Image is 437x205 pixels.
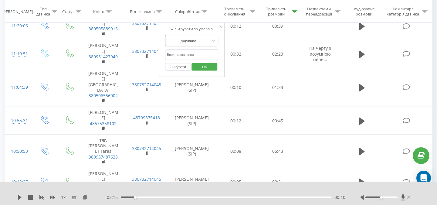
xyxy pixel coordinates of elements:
[132,20,161,26] a: 380732714045
[134,196,137,199] div: Accessibility label
[82,107,125,135] td: [PERSON_NAME]
[257,168,299,196] td: 00:21
[309,45,331,62] span: На чергу з розумною пере...
[165,63,191,70] button: Скасувати
[82,68,125,107] td: [PERSON_NAME][GEOGRAPHIC_DATA]
[175,9,200,14] div: Співробітник
[215,135,257,168] td: 00:08
[215,107,257,135] td: 00:12
[133,115,160,121] a: 48799375418
[215,68,257,107] td: 00:10
[165,26,218,32] div: Фільтрувати за умовою
[130,9,155,14] div: Бізнес номер
[380,196,383,199] div: Accessibility label
[132,176,161,182] a: 380732714045
[196,62,213,71] span: OK
[215,12,257,40] td: 00:12
[257,40,299,68] td: 02:23
[168,135,215,168] td: [PERSON_NAME] (SIP)
[82,135,125,168] td: тлг. [PERSON_NAME] Taras
[36,6,50,17] div: Тип дзвінка
[93,9,105,14] div: Клієнт
[89,26,118,32] a: 380505889915
[385,6,421,17] div: Коментар/категорія дзвінка
[82,40,125,68] td: [PERSON_NAME]
[89,93,118,98] a: 380506556002
[334,194,345,200] span: 00:10
[2,9,33,14] div: [PERSON_NAME]
[221,6,249,17] div: Тривалість очікування
[257,12,299,40] td: 00:39
[257,68,299,107] td: 01:33
[347,6,381,17] div: Аудіозапис розмови
[89,154,118,160] a: 380937487628
[192,63,218,70] button: OK
[61,194,66,200] span: 1 x
[11,81,25,93] div: 11:04:39
[215,168,257,196] td: 00:05
[82,12,125,40] td: [PERSON_NAME]
[416,171,431,185] div: Open Intercom Messenger
[168,168,215,196] td: [PERSON_NAME] (SIP)
[11,48,25,60] div: 11:10:51
[90,121,117,126] a: 48575358102
[257,107,299,135] td: 00:45
[215,40,257,68] td: 00:32
[168,107,215,135] td: [PERSON_NAME] (SIP)
[89,54,118,60] a: 380951427949
[257,135,299,168] td: 05:43
[105,194,121,200] span: - 02:15
[132,145,161,151] a: 380732714045
[82,168,125,196] td: [PERSON_NAME]
[165,50,218,60] input: Введіть значення
[132,82,161,87] a: 380732714045
[11,115,25,127] div: 10:55:31
[62,9,74,14] div: Статус
[11,20,25,32] div: 11:20:06
[132,48,161,54] a: 380732714045
[168,68,215,107] td: [PERSON_NAME] (SIP)
[11,176,25,188] div: 10:48:27
[262,6,290,17] div: Тривалість розмови
[11,145,25,157] div: 10:50:53
[304,6,334,17] div: Назва схеми переадресації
